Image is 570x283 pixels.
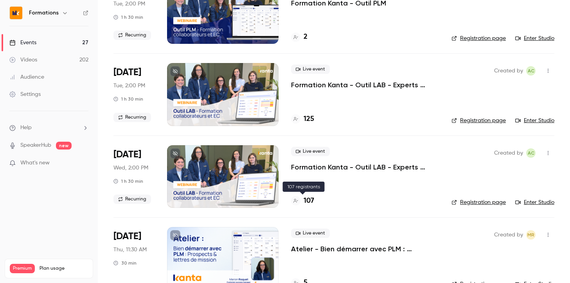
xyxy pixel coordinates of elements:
span: AC [528,148,534,158]
a: Enter Studio [515,198,554,206]
a: Enter Studio [515,117,554,124]
span: Anaïs Cachelou [526,148,536,158]
span: Premium [10,264,35,273]
div: Sep 10 Wed, 2:00 PM (Europe/Paris) [113,145,155,208]
a: SpeakerHub [20,141,51,150]
span: Plan usage [40,265,88,272]
span: Created by [494,148,523,158]
span: [DATE] [113,148,141,161]
a: Registration page [451,34,506,42]
span: new [56,142,72,150]
span: Live event [291,229,330,238]
div: Sep 9 Tue, 2:00 PM (Europe/Paris) [113,63,155,126]
div: 1 h 30 min [113,96,143,102]
a: Registration page [451,117,506,124]
h4: 125 [304,114,314,124]
span: Wed, 2:00 PM [113,164,148,172]
a: 107 [291,196,314,206]
span: Tue, 2:00 PM [113,82,145,90]
span: Thu, 11:30 AM [113,246,147,254]
span: Help [20,124,32,132]
div: Videos [9,56,37,64]
div: 1 h 30 min [113,14,143,20]
h6: Formations [29,9,59,17]
a: 2 [291,32,307,42]
div: 30 min [113,260,137,266]
span: Recurring [113,113,151,122]
span: Created by [494,230,523,240]
span: Live event [291,147,330,156]
a: Atelier - Bien démarrer avec PLM : Prospects & lettres de mission [291,244,439,254]
span: Created by [494,66,523,76]
a: Registration page [451,198,506,206]
div: Audience [9,73,44,81]
img: Formations [10,7,22,19]
span: Live event [291,65,330,74]
span: MR [527,230,534,240]
span: Recurring [113,31,151,40]
a: Formation Kanta - Outil LAB - Experts Comptables & Collaborateurs [291,80,439,90]
div: Settings [9,90,41,98]
a: 125 [291,114,314,124]
iframe: Noticeable Trigger [79,160,88,167]
span: Marion Roquet [526,230,536,240]
a: Formation Kanta - Outil LAB - Experts Comptables & Collaborateurs [291,162,439,172]
span: [DATE] [113,66,141,79]
span: What's new [20,159,50,167]
span: AC [528,66,534,76]
h4: 107 [304,196,314,206]
span: Recurring [113,195,151,204]
div: 1 h 30 min [113,178,143,184]
li: help-dropdown-opener [9,124,88,132]
span: Anaïs Cachelou [526,66,536,76]
div: Events [9,39,36,47]
span: [DATE] [113,230,141,243]
h4: 2 [304,32,307,42]
a: Enter Studio [515,34,554,42]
